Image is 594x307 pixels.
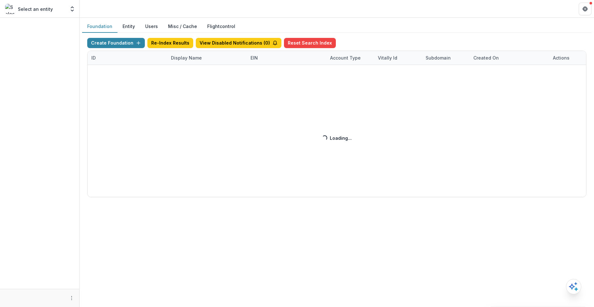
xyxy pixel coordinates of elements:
button: Open AI Assistant [566,279,581,294]
a: Flightcontrol [207,23,235,30]
p: Select an entity [18,6,53,12]
img: Select an entity [5,4,15,14]
button: Entity [117,20,140,33]
button: Get Help [579,3,591,15]
button: Misc / Cache [163,20,202,33]
button: More [68,294,75,302]
button: Foundation [82,20,117,33]
button: Users [140,20,163,33]
button: Open entity switcher [68,3,77,15]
